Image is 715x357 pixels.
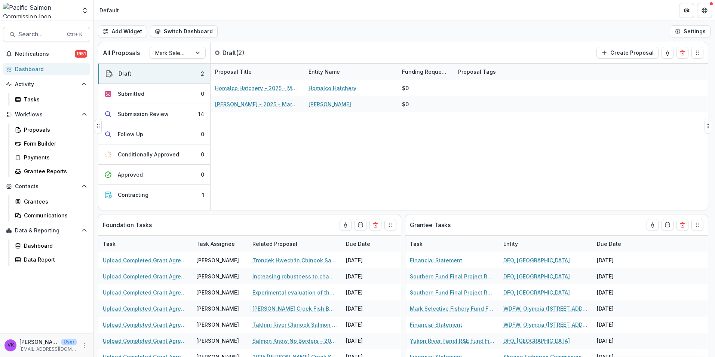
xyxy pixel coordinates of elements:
div: [DATE] [341,268,398,284]
a: Tasks [12,93,90,106]
div: Funding Requested [398,68,454,76]
div: Proposal Tags [454,64,547,80]
div: Draft [119,70,131,77]
div: Entity Name [304,64,398,80]
span: Data & Reporting [15,228,78,234]
a: Experimental evaluation of the potential impacts of set nets on the quality of the Mission estima... [252,289,337,296]
div: Due Date [592,240,626,248]
button: Search... [3,27,90,42]
button: Create Proposal [596,47,659,59]
button: Follow Up0 [98,124,210,144]
a: WDFW, Olympia ([STREET_ADDRESS][US_STATE] [503,305,588,312]
button: Partners [679,3,694,18]
div: Submission Review [118,110,169,118]
a: Southern Fund Final Project Report [410,289,494,296]
img: Pacific Salmon Commission logo [3,3,77,18]
p: [PERSON_NAME] [19,338,58,346]
a: [PERSON_NAME] - 2025 - Mark Selective Fishery Fund Application 2025 [215,100,300,108]
div: [PERSON_NAME] [196,289,239,296]
div: 0 [201,150,204,158]
button: Calendar [355,219,366,231]
a: Communications [12,209,90,222]
a: Upload Completed Grant Agreements [103,289,187,296]
div: $0 [402,84,409,92]
a: Financial Statement [410,256,462,264]
p: Grantee Tasks [410,220,451,229]
button: Get Help [697,3,712,18]
div: 1 [202,191,204,199]
div: [DATE] [341,284,398,300]
div: Task [405,240,427,248]
button: Drag [705,119,711,134]
p: Foundation Tasks [103,220,152,229]
a: Takhini River Chinook Salmon Sonar Project – Year 5 [252,321,337,329]
div: Entity [499,236,592,252]
div: Follow Up [118,130,143,138]
button: Delete card [676,47,688,59]
div: [DATE] [592,268,648,284]
a: Financial Statement [410,321,462,329]
button: Open Data & Reporting [3,225,90,237]
button: Draft2 [98,64,210,84]
a: Upload Completed Grant Agreements [103,321,187,329]
a: Mark Selective Fishery Fund Final Project Report [410,305,494,312]
div: [DATE] [341,300,398,317]
a: Upload Completed Grant Agreements [103,272,187,280]
a: Payments [12,151,90,164]
div: [DATE] [592,284,648,300]
div: Proposal Tags [454,68,500,76]
button: Open Activity [3,78,90,90]
button: Open Workflows [3,109,90,120]
a: Upload Completed Grant Agreements [103,256,187,264]
button: More [80,341,89,350]
div: Tasks [24,95,84,103]
div: Submitted [118,90,144,98]
span: Contacts [15,183,78,190]
a: [PERSON_NAME] [309,100,351,108]
div: 2 [201,70,204,77]
p: Draft ( 2 ) [223,48,279,57]
div: Grantee Reports [24,167,84,175]
button: Open Contacts [3,180,90,192]
div: [DATE] [592,333,648,349]
div: Contracting [118,191,148,199]
a: DFO, [GEOGRAPHIC_DATA] [503,256,570,264]
div: [DATE] [592,252,648,268]
button: Approved0 [98,165,210,185]
a: Proposals [12,123,90,136]
p: User [61,339,77,345]
nav: breadcrumb [96,5,122,16]
button: Delete card [676,219,688,231]
a: Yukon River Panel R&E Fund Final Project Report [410,337,494,345]
a: Grantees [12,195,90,208]
a: DFO, [GEOGRAPHIC_DATA] [503,272,570,280]
div: Ctrl + K [65,30,84,39]
button: Drag [691,47,703,59]
div: [PERSON_NAME] [196,305,239,312]
div: Proposal Title [211,64,304,80]
div: [DATE] [592,300,648,317]
div: Related Proposal [248,240,302,248]
div: [PERSON_NAME] [196,337,239,345]
div: Payments [24,153,84,161]
div: Victor Keong [7,343,14,348]
button: toggle-assigned-to-me [340,219,352,231]
div: Task [405,236,499,252]
a: Trondek Hwech’in Chinook Salmon Monitoring and Restoration Investigations (Formally Klondike Rive... [252,256,337,264]
a: Homalco Hatchery [309,84,356,92]
button: toggle-assigned-to-me [662,47,673,59]
button: Notifications1951 [3,48,90,60]
div: Conditionally Approved [118,150,179,158]
span: Workflows [15,112,78,118]
button: Submitted0 [98,84,210,104]
a: DFO, [GEOGRAPHIC_DATA] [503,289,570,296]
a: Salmon Know No Borders – 2025 Yukon River Exchange Outreach (YRDFA portion) [252,337,337,345]
button: Delete card [369,219,381,231]
div: Due Date [592,236,648,252]
div: 0 [201,130,204,138]
div: [PERSON_NAME] [196,321,239,329]
a: Increasing robustness to changing river conditions at the [GEOGRAPHIC_DATA] Site: Bank Remediatio... [252,272,337,280]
